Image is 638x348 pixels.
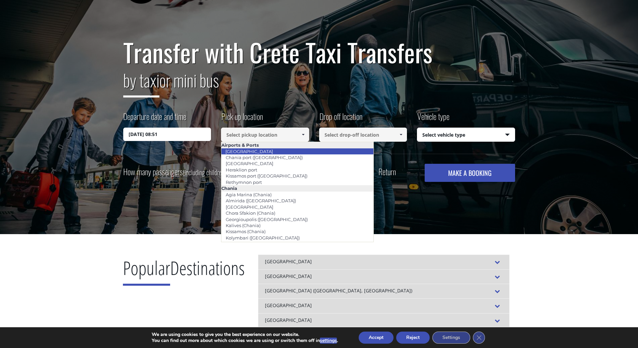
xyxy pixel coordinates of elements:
p: You can find out more about which cookies we are using or switch them off in . [152,338,338,344]
h2: Destinations [123,255,245,291]
a: Chania port ([GEOGRAPHIC_DATA]) [221,153,307,162]
li: Airports & Ports [221,142,373,148]
a: Almirida ([GEOGRAPHIC_DATA]) [221,196,300,205]
label: Drop off location [319,111,362,128]
a: Kissamos port ([GEOGRAPHIC_DATA]) [221,171,312,181]
button: Close GDPR Cookie Banner [473,332,485,344]
a: Chora Sfakion (Chania) [221,208,280,218]
div: [GEOGRAPHIC_DATA] [258,269,509,284]
a: Heraklion port [221,165,262,175]
div: [GEOGRAPHIC_DATA] [258,313,509,328]
a: [GEOGRAPHIC_DATA] [221,202,278,212]
span: Popular [123,255,170,286]
label: Return [378,167,396,176]
div: [GEOGRAPHIC_DATA] ([GEOGRAPHIC_DATA], [GEOGRAPHIC_DATA]) [258,284,509,298]
a: Kissamos (Chania) [221,227,270,236]
a: [GEOGRAPHIC_DATA] [221,159,278,168]
a: Georgioupolis ([GEOGRAPHIC_DATA]) [221,215,312,224]
label: How many passengers ? [123,164,230,180]
a: [GEOGRAPHIC_DATA] [221,147,277,156]
a: Kalives (Chania) [221,221,265,230]
label: Vehicle type [417,111,449,128]
label: Departure date and time [123,111,186,128]
a: Show All Items [396,128,407,142]
a: Kolymbari ([GEOGRAPHIC_DATA]) [221,233,304,242]
button: Accept [359,332,394,344]
small: (including children) [183,167,226,177]
a: Show All Items [297,128,308,142]
li: Chania [221,185,373,191]
p: We are using cookies to give you the best experience on our website. [152,332,338,338]
span: Select vehicle type [417,128,515,142]
input: Select drop-off location [319,128,407,142]
span: by taxi [123,67,159,97]
button: settings [320,338,337,344]
a: Rethymnon port [221,178,266,187]
button: Settings [432,332,470,344]
a: Agia Marina (Chania) [221,190,276,199]
div: [GEOGRAPHIC_DATA] [258,255,509,269]
input: Select pickup location [221,128,309,142]
label: Pick up location [221,111,263,128]
h2: or mini bus [123,66,515,102]
div: [GEOGRAPHIC_DATA] [258,298,509,313]
h1: Transfer with Crete Taxi Transfers [123,38,515,66]
button: Reject [396,332,430,344]
button: MAKE A BOOKING [425,164,515,182]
